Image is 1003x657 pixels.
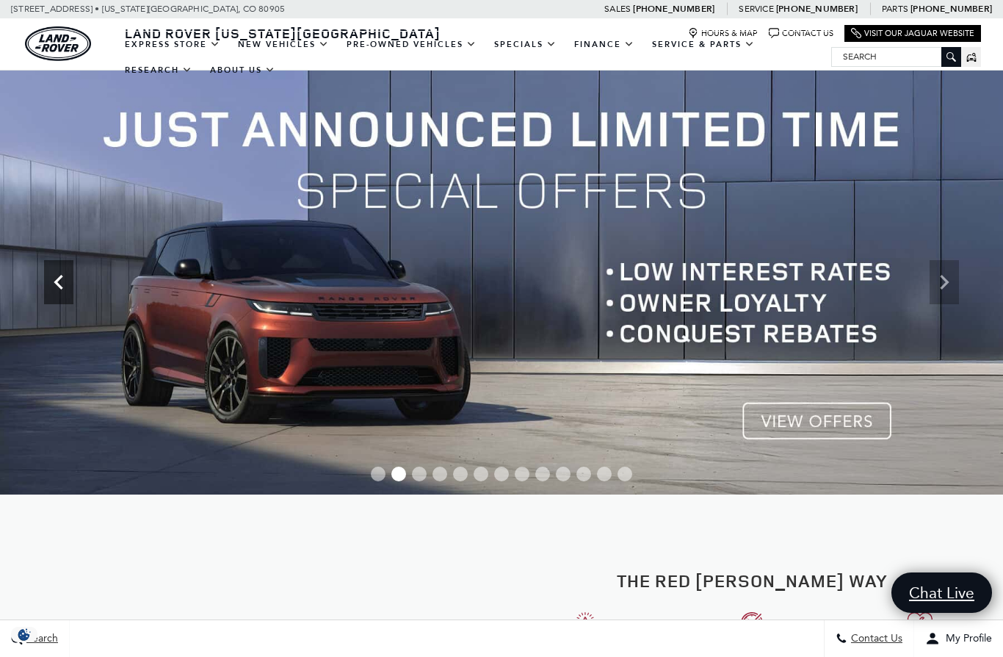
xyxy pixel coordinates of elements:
span: Land Rover [US_STATE][GEOGRAPHIC_DATA] [125,24,441,42]
a: [PHONE_NUMBER] [776,3,858,15]
a: Service & Parts [643,32,764,57]
a: land-rover [25,26,91,61]
nav: Main Navigation [116,32,831,83]
a: About Us [201,57,284,83]
span: Go to slide 12 [597,467,612,481]
span: Go to slide 9 [535,467,550,481]
span: Contact Us [847,633,902,645]
a: New Vehicles [229,32,338,57]
h2: The Red [PERSON_NAME] Way [513,571,992,590]
span: Go to slide 11 [576,467,591,481]
a: Research [116,57,201,83]
a: Contact Us [769,28,833,39]
a: Land Rover [US_STATE][GEOGRAPHIC_DATA] [116,24,449,42]
span: Go to slide 4 [432,467,447,481]
section: Click to Open Cookie Consent Modal [7,627,41,642]
span: Go to slide 5 [453,467,468,481]
a: Chat Live [891,572,992,613]
span: Go to slide 10 [556,467,571,481]
img: Land Rover [25,26,91,61]
span: Service [739,4,773,14]
a: Specials [485,32,565,57]
a: Visit Our Jaguar Website [851,28,974,39]
span: Go to slide 6 [474,467,488,481]
img: Opt-Out Icon [7,627,41,642]
span: Go to slide 1 [371,467,385,481]
button: Open user profile menu [914,620,1003,657]
a: [PHONE_NUMBER] [633,3,714,15]
span: Go to slide 3 [412,467,427,481]
a: [STREET_ADDRESS] • [US_STATE][GEOGRAPHIC_DATA], CO 80905 [11,4,285,14]
span: My Profile [940,633,992,645]
span: Go to slide 13 [618,467,632,481]
span: Go to slide 2 [391,467,406,481]
a: Hours & Map [688,28,758,39]
a: Finance [565,32,643,57]
span: Go to slide 8 [515,467,529,481]
div: Previous [44,260,73,304]
input: Search [832,48,960,65]
span: Chat Live [902,583,982,603]
span: Go to slide 7 [494,467,509,481]
span: Parts [882,4,908,14]
a: Pre-Owned Vehicles [338,32,485,57]
div: Next [930,260,959,304]
span: Sales [604,4,631,14]
a: EXPRESS STORE [116,32,229,57]
a: [PHONE_NUMBER] [910,3,992,15]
